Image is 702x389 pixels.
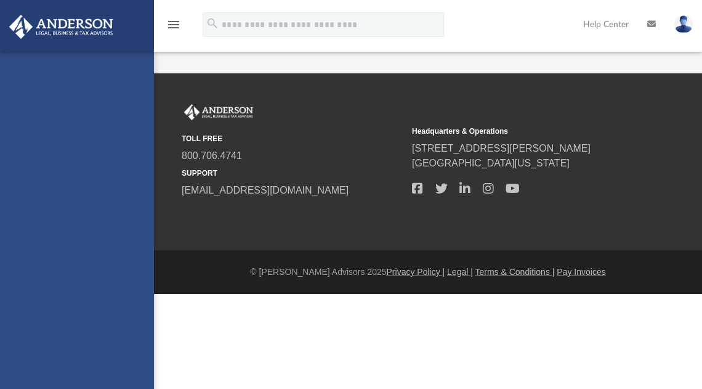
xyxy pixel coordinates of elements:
[475,267,555,277] a: Terms & Conditions |
[166,17,181,32] i: menu
[206,17,219,30] i: search
[182,168,403,179] small: SUPPORT
[674,15,693,33] img: User Pic
[412,126,634,137] small: Headquarters & Operations
[447,267,473,277] a: Legal |
[182,104,256,120] img: Anderson Advisors Platinum Portal
[166,23,181,32] a: menu
[182,133,403,144] small: TOLL FREE
[182,150,242,161] a: 800.706.4741
[387,267,445,277] a: Privacy Policy |
[557,267,605,277] a: Pay Invoices
[154,266,702,279] div: © [PERSON_NAME] Advisors 2025
[412,158,570,168] a: [GEOGRAPHIC_DATA][US_STATE]
[6,15,117,39] img: Anderson Advisors Platinum Portal
[412,143,591,154] a: [STREET_ADDRESS][PERSON_NAME]
[182,185,349,195] a: [EMAIL_ADDRESS][DOMAIN_NAME]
